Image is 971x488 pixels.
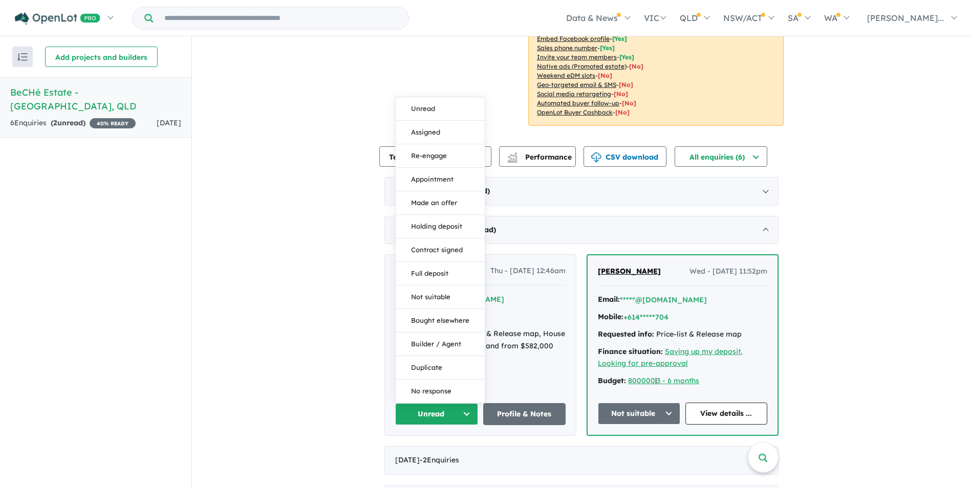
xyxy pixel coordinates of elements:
[619,81,633,88] span: [No]
[420,455,459,464] span: - 2 Enquir ies
[615,108,630,116] span: [No]
[15,12,100,25] img: Openlot PRO Logo White
[51,118,85,127] strong: ( unread)
[396,144,485,168] button: Re-engage
[591,152,601,163] img: download icon
[17,53,28,61] img: sort.svg
[396,380,485,403] button: No response
[612,35,627,42] span: [ Yes ]
[396,332,485,356] button: Builder / Agent
[155,7,406,29] input: Try estate name, suburb, builder or developer
[537,90,611,98] u: Social media retargeting
[396,309,485,332] button: Bought elsewhere
[509,152,572,162] span: Performance
[619,53,634,61] span: [ Yes ]
[629,62,643,70] span: [No]
[396,262,485,285] button: Full deposit
[483,403,566,425] a: Profile & Notes
[598,72,612,79] span: [No]
[396,285,485,309] button: Not suitable
[507,156,517,162] img: bar-chart.svg
[598,328,767,341] div: Price-list & Release map
[598,265,661,278] a: [PERSON_NAME]
[537,35,610,42] u: Embed Facebook profile
[657,376,699,385] a: 3 - 6 months
[384,216,779,245] div: [DATE]
[379,146,491,167] button: Team member settings (3)
[614,90,628,98] span: [No]
[689,265,767,278] span: Wed - [DATE] 11:52pm
[508,152,517,158] img: line-chart.svg
[537,81,616,88] u: Geo-targeted email & SMS
[598,347,663,356] strong: Finance situation:
[499,146,576,167] button: Performance
[867,13,944,23] span: [PERSON_NAME]...
[675,146,767,167] button: All enquiries (6)
[598,329,654,339] strong: Requested info:
[396,191,485,215] button: Made an offer
[10,85,181,113] h5: BeCHé Estate - [GEOGRAPHIC_DATA] , QLD
[598,375,767,387] div: |
[598,312,623,321] strong: Mobile:
[53,118,57,127] span: 2
[537,108,613,116] u: OpenLot Buyer Cashback
[622,99,636,107] span: [No]
[685,403,768,425] a: View details ...
[395,403,478,425] button: Unread
[598,403,680,425] button: Not suitable
[396,215,485,238] button: Holding deposit
[45,47,158,67] button: Add projects and builders
[395,97,485,403] div: Unread
[600,44,615,52] span: [ Yes ]
[490,265,566,277] span: Thu - [DATE] 12:46am
[598,376,626,385] strong: Budget:
[157,118,181,127] span: [DATE]
[628,376,655,385] a: 800000
[584,146,666,167] button: CSV download
[598,267,661,276] span: [PERSON_NAME]
[396,97,485,121] button: Unread
[384,177,779,206] div: [DATE]
[537,72,595,79] u: Weekend eDM slots
[90,118,136,128] span: 40 % READY
[384,446,779,475] div: [DATE]
[396,168,485,191] button: Appointment
[598,347,743,368] a: Saving up my deposit, Looking for pre-approval
[537,53,617,61] u: Invite your team members
[396,121,485,144] button: Assigned
[396,356,485,380] button: Duplicate
[537,99,619,107] u: Automated buyer follow-up
[396,238,485,262] button: Contract signed
[537,62,627,70] u: Native ads (Promoted estate)
[10,117,136,129] div: 6 Enquir ies
[598,295,620,304] strong: Email:
[537,44,597,52] u: Sales phone number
